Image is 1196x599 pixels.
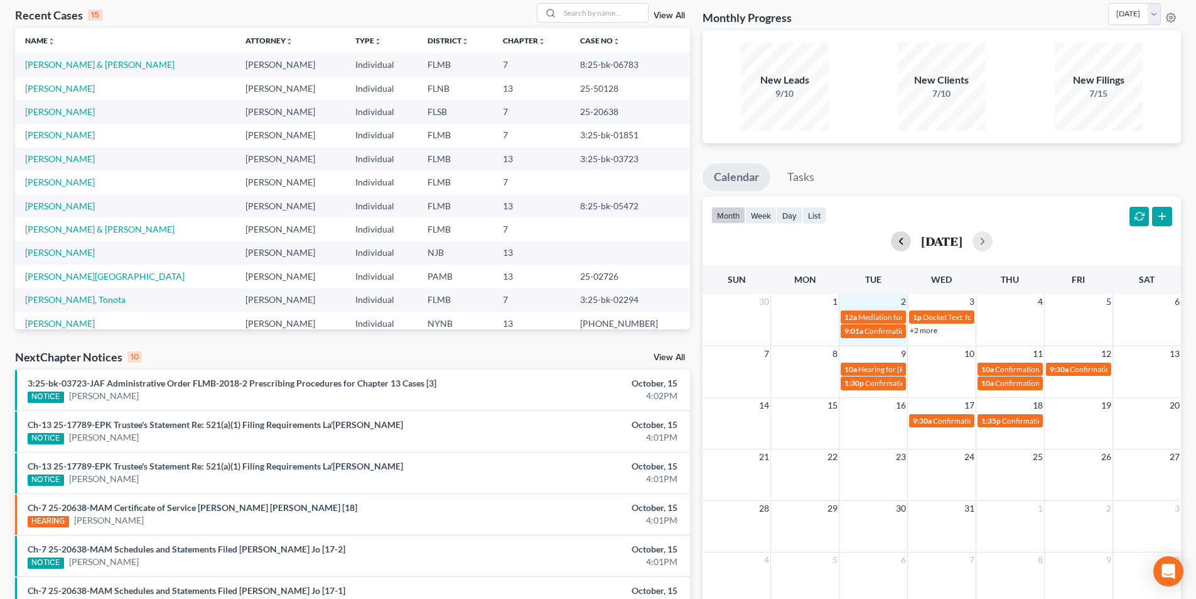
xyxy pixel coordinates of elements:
[235,147,345,170] td: [PERSON_NAME]
[418,194,493,217] td: FLMB
[1105,501,1112,516] span: 2
[1105,552,1112,568] span: 9
[345,241,418,265] td: Individual
[28,502,357,513] a: Ch-7 25-20638-MAM Certificate of Service [PERSON_NAME] [PERSON_NAME] [18]
[1100,449,1112,464] span: 26
[418,53,493,76] td: FLMB
[418,241,493,265] td: NJB
[777,207,802,224] button: day
[493,77,570,100] td: 13
[25,106,95,117] a: [PERSON_NAME]
[931,274,952,285] span: Wed
[963,449,976,464] span: 24
[469,431,677,444] div: 4:01PM
[48,38,55,45] i: unfold_more
[345,312,418,335] td: Individual
[25,177,95,187] a: [PERSON_NAME]
[418,77,493,100] td: FLNB
[235,194,345,217] td: [PERSON_NAME]
[469,460,677,473] div: October, 15
[345,170,418,194] td: Individual
[355,36,382,45] a: Typeunfold_more
[900,294,907,309] span: 2
[1037,501,1044,516] span: 1
[28,461,403,471] a: Ch-13 25-17789-EPK Trustee's Statement Re: 521(a)(1) Filing Requirements La'[PERSON_NAME]
[418,124,493,147] td: FLMB
[1032,398,1044,413] span: 18
[28,558,64,569] div: NOTICE
[235,170,345,194] td: [PERSON_NAME]
[418,289,493,312] td: FLMB
[745,207,777,224] button: week
[968,552,976,568] span: 7
[25,294,126,305] a: [PERSON_NAME], Tonota
[235,241,345,265] td: [PERSON_NAME]
[469,473,677,485] div: 4:01PM
[910,326,937,335] a: +2 more
[538,38,546,45] i: unfold_more
[493,194,570,217] td: 13
[345,289,418,312] td: Individual
[981,378,994,388] span: 10a
[831,294,839,309] span: 1
[25,201,95,211] a: [PERSON_NAME]
[28,516,69,527] div: HEARING
[933,416,1077,426] span: Confirmation Hearing for [PERSON_NAME]
[900,346,907,361] span: 9
[1037,294,1044,309] span: 4
[25,318,95,329] a: [PERSON_NAME]
[844,378,864,388] span: 1:30p
[1050,365,1069,374] span: 9:30a
[981,416,1001,426] span: 1:35p
[1055,87,1143,100] div: 7/15
[74,514,144,527] a: [PERSON_NAME]
[1168,346,1181,361] span: 13
[418,100,493,123] td: FLSB
[654,11,685,20] a: View All
[1168,398,1181,413] span: 20
[127,351,142,363] div: 10
[469,556,677,568] div: 4:01PM
[418,312,493,335] td: NYNB
[345,100,418,123] td: Individual
[995,378,1128,388] span: Confirmation Hearing [PERSON_NAME]
[826,398,839,413] span: 15
[493,289,570,312] td: 7
[763,346,770,361] span: 7
[613,38,620,45] i: unfold_more
[418,217,493,241] td: FLMB
[1002,416,1146,426] span: Confirmation Hearing for [PERSON_NAME]
[968,294,976,309] span: 3
[963,501,976,516] span: 31
[418,147,493,170] td: FLMB
[25,224,175,234] a: [PERSON_NAME] & [PERSON_NAME]
[654,353,685,362] a: View All
[1168,552,1181,568] span: 10
[28,475,64,486] div: NOTICE
[235,77,345,100] td: [PERSON_NAME]
[286,38,293,45] i: unfold_more
[1105,294,1112,309] span: 5
[28,419,403,430] a: Ch-13 25-17789-EPK Trustee's Statement Re: 521(a)(1) Filing Requirements La'[PERSON_NAME]
[895,449,907,464] span: 23
[703,163,770,191] a: Calendar
[469,502,677,514] div: October, 15
[345,265,418,288] td: Individual
[995,365,1067,374] span: Confirmation Hearing
[1037,552,1044,568] span: 8
[25,59,175,70] a: [PERSON_NAME] & [PERSON_NAME]
[794,274,816,285] span: Mon
[69,390,139,402] a: [PERSON_NAME]
[235,124,345,147] td: [PERSON_NAME]
[469,543,677,556] div: October, 15
[570,289,690,312] td: 3:25-bk-02294
[1153,556,1183,586] div: Open Intercom Messenger
[25,129,95,140] a: [PERSON_NAME]
[493,241,570,265] td: 13
[69,431,139,444] a: [PERSON_NAME]
[776,163,826,191] a: Tasks
[345,147,418,170] td: Individual
[981,365,994,374] span: 10a
[921,234,962,248] h2: [DATE]
[570,147,690,170] td: 3:25-bk-03723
